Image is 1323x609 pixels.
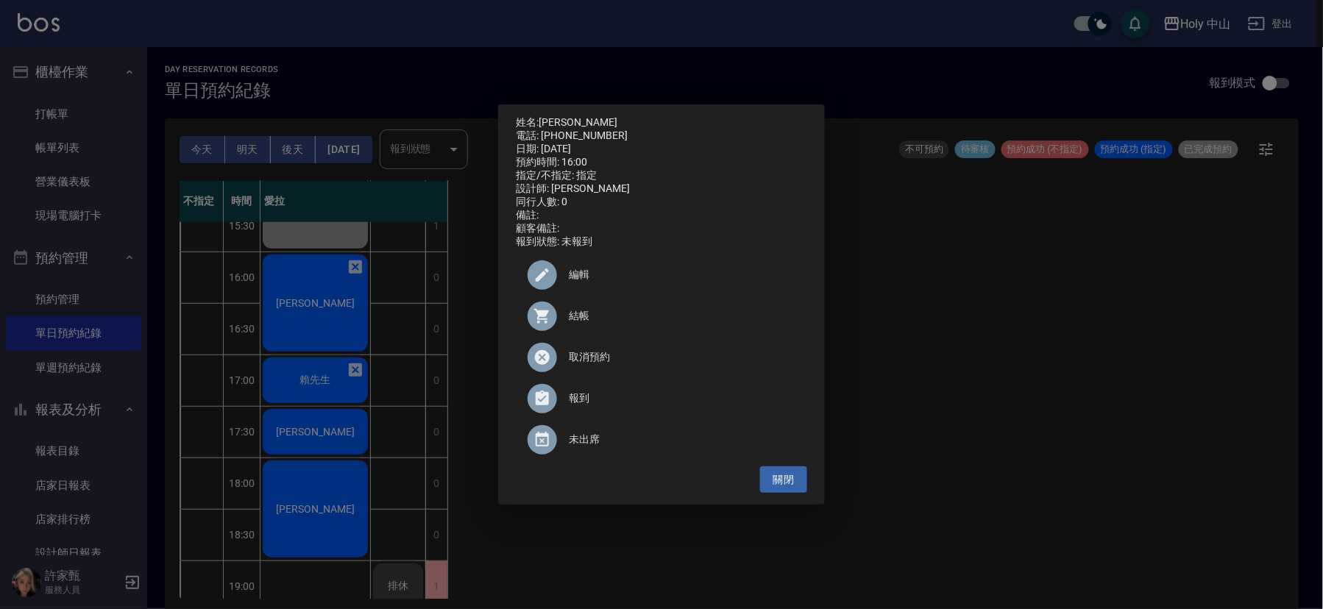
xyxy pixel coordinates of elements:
div: 顧客備註: [516,222,807,235]
div: 電話: [PHONE_NUMBER] [516,129,807,143]
div: 預約時間: 16:00 [516,156,807,169]
a: 結帳 [516,296,807,337]
span: 結帳 [569,308,795,324]
div: 日期: [DATE] [516,143,807,156]
button: 關閉 [760,466,807,494]
div: 編輯 [516,254,807,296]
div: 取消預約 [516,337,807,378]
span: 報到 [569,391,795,406]
div: 未出席 [516,419,807,460]
div: 設計師: [PERSON_NAME] [516,182,807,196]
p: 姓名: [516,116,807,129]
div: 指定/不指定: 指定 [516,169,807,182]
div: 報到 [516,378,807,419]
span: 未出席 [569,432,795,447]
div: 備註: [516,209,807,222]
div: 同行人數: 0 [516,196,807,209]
span: 取消預約 [569,349,795,365]
div: 報到狀態: 未報到 [516,235,807,249]
a: [PERSON_NAME] [539,116,617,128]
span: 編輯 [569,267,795,282]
